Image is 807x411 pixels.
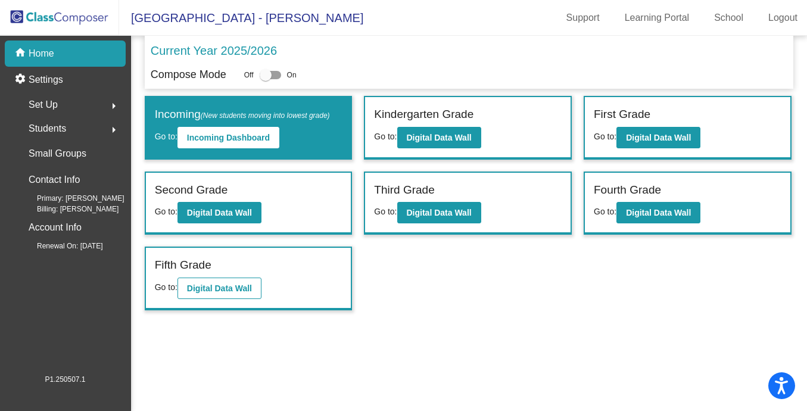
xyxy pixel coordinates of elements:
span: (New students moving into lowest grade) [201,111,330,120]
b: Digital Data Wall [407,133,472,142]
span: On [287,70,297,80]
p: Account Info [29,219,82,236]
b: Incoming Dashboard [187,133,270,142]
span: Go to: [594,132,616,141]
span: Primary: [PERSON_NAME] [18,193,124,204]
button: Digital Data Wall [177,278,261,299]
b: Digital Data Wall [187,208,252,217]
span: Go to: [155,207,177,216]
mat-icon: arrow_right [107,99,121,113]
a: School [705,8,753,27]
b: Digital Data Wall [407,208,472,217]
label: Incoming [155,106,330,123]
p: Contact Info [29,172,80,188]
p: Home [29,46,54,61]
span: Go to: [374,207,397,216]
label: Fifth Grade [155,257,211,274]
label: Third Grade [374,182,434,199]
button: Incoming Dashboard [177,127,279,148]
span: Go to: [155,282,177,292]
span: Billing: [PERSON_NAME] [18,204,119,214]
span: Go to: [594,207,616,216]
a: Learning Portal [615,8,699,27]
span: [GEOGRAPHIC_DATA] - [PERSON_NAME] [119,8,363,27]
button: Digital Data Wall [397,202,481,223]
span: Renewal On: [DATE] [18,241,102,251]
b: Digital Data Wall [626,133,691,142]
span: Go to: [155,132,177,141]
p: Compose Mode [151,67,226,83]
label: Second Grade [155,182,228,199]
span: Off [244,70,254,80]
p: Small Groups [29,145,86,162]
label: First Grade [594,106,650,123]
button: Digital Data Wall [177,202,261,223]
a: Support [557,8,609,27]
label: Fourth Grade [594,182,661,199]
mat-icon: home [14,46,29,61]
mat-icon: arrow_right [107,123,121,137]
span: Students [29,120,66,137]
button: Digital Data Wall [616,127,700,148]
a: Logout [759,8,807,27]
button: Digital Data Wall [397,127,481,148]
b: Digital Data Wall [626,208,691,217]
p: Current Year 2025/2026 [151,42,277,60]
p: Settings [29,73,63,87]
span: Set Up [29,96,58,113]
b: Digital Data Wall [187,284,252,293]
span: Go to: [374,132,397,141]
mat-icon: settings [14,73,29,87]
label: Kindergarten Grade [374,106,473,123]
button: Digital Data Wall [616,202,700,223]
